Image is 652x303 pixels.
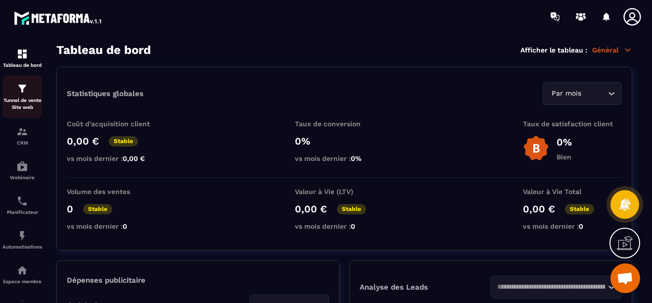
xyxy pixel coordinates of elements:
p: Bien [557,153,572,161]
img: automations [16,160,28,172]
p: Webinaire [2,175,42,180]
p: vs mois dernier : [523,222,622,230]
img: automations [16,264,28,276]
input: Search for option [583,88,605,99]
span: Par mois [549,88,583,99]
p: Général [592,46,632,54]
p: Stable [337,204,366,214]
p: Espace membre [2,279,42,284]
a: automationsautomationsEspace membre [2,257,42,292]
p: 0 [67,203,73,215]
img: scheduler [16,195,28,207]
p: 0% [557,136,572,148]
img: b-badge-o.b3b20ee6.svg [523,135,549,161]
img: logo [14,9,103,27]
p: Dépenses publicitaire [67,276,329,285]
a: automationsautomationsWebinaire [2,153,42,188]
p: Valeur à Vie (LTV) [295,188,394,196]
span: 0 [123,222,127,230]
p: Planificateur [2,209,42,215]
span: 0 [579,222,583,230]
p: Analyse des Leads [360,283,491,292]
p: Stable [109,136,138,147]
div: Ouvrir le chat [610,263,640,293]
p: vs mois dernier : [295,154,394,162]
p: Taux de satisfaction client [523,120,622,128]
a: schedulerschedulerPlanificateur [2,188,42,222]
img: formation [16,83,28,95]
span: 0,00 € [123,154,145,162]
p: 0,00 € [523,203,555,215]
p: Valeur à Vie Total [523,188,622,196]
p: Stable [83,204,112,214]
p: Stable [565,204,594,214]
a: automationsautomationsAutomatisations [2,222,42,257]
p: Taux de conversion [295,120,394,128]
span: 0% [351,154,362,162]
p: 0,00 € [295,203,327,215]
p: Volume des ventes [67,188,166,196]
a: formationformationTunnel de vente Site web [2,75,42,118]
div: Search for option [543,82,622,105]
p: Automatisations [2,244,42,250]
a: formationformationTableau de bord [2,41,42,75]
p: vs mois dernier : [295,222,394,230]
p: Tunnel de vente Site web [2,97,42,111]
h3: Tableau de bord [56,43,151,57]
a: formationformationCRM [2,118,42,153]
input: Search for option [497,282,605,293]
span: 0 [351,222,355,230]
p: 0% [295,135,394,147]
p: vs mois dernier : [67,154,166,162]
p: Afficher le tableau : [520,46,587,54]
p: Tableau de bord [2,62,42,68]
p: CRM [2,140,42,146]
img: formation [16,126,28,138]
img: formation [16,48,28,60]
p: Coût d'acquisition client [67,120,166,128]
p: Statistiques globales [67,89,143,98]
p: 0,00 € [67,135,99,147]
p: vs mois dernier : [67,222,166,230]
div: Search for option [491,276,622,299]
img: automations [16,230,28,242]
